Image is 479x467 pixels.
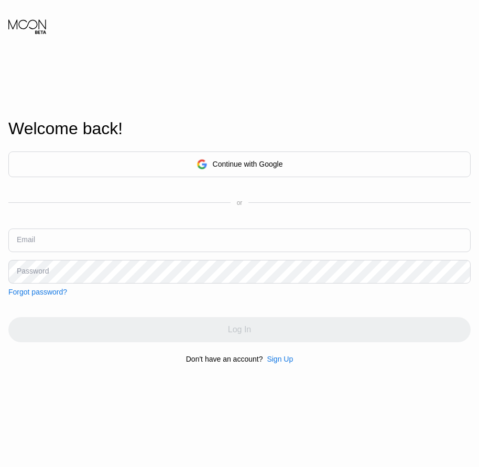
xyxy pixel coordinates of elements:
[267,355,293,363] div: Sign Up
[237,199,243,207] div: or
[8,288,67,296] div: Forgot password?
[263,355,293,363] div: Sign Up
[186,355,263,363] div: Don't have an account?
[213,160,283,168] div: Continue with Google
[8,119,471,138] div: Welcome back!
[8,151,471,177] div: Continue with Google
[17,235,35,244] div: Email
[17,267,49,275] div: Password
